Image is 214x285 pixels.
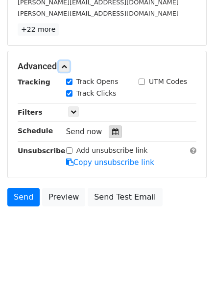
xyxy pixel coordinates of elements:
[7,188,40,206] a: Send
[76,77,119,87] label: Track Opens
[42,188,85,206] a: Preview
[18,147,66,155] strong: Unsubscribe
[66,127,102,136] span: Send now
[66,158,154,167] a: Copy unsubscribe link
[18,78,50,86] strong: Tracking
[165,238,214,285] iframe: Chat Widget
[149,77,187,87] label: UTM Codes
[18,127,53,135] strong: Schedule
[18,61,196,72] h5: Advanced
[88,188,162,206] a: Send Test Email
[76,145,148,156] label: Add unsubscribe link
[18,10,179,17] small: [PERSON_NAME][EMAIL_ADDRESS][DOMAIN_NAME]
[18,23,59,36] a: +22 more
[76,88,117,99] label: Track Clicks
[18,108,43,116] strong: Filters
